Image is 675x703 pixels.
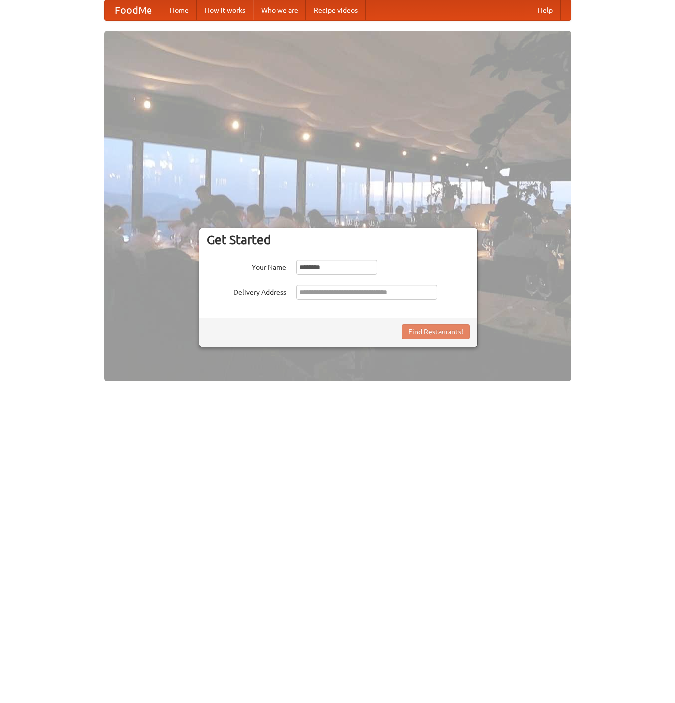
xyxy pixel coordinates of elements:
[306,0,366,20] a: Recipe videos
[105,0,162,20] a: FoodMe
[530,0,561,20] a: Help
[253,0,306,20] a: Who we are
[207,233,470,247] h3: Get Started
[197,0,253,20] a: How it works
[207,260,286,272] label: Your Name
[162,0,197,20] a: Home
[402,324,470,339] button: Find Restaurants!
[207,285,286,297] label: Delivery Address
